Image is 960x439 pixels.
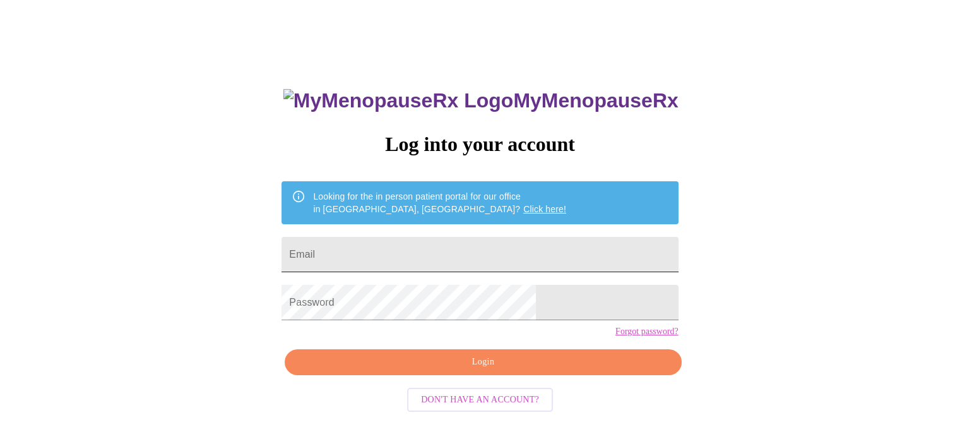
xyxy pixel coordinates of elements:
a: Forgot password? [615,327,679,337]
div: Looking for the in person patient portal for our office in [GEOGRAPHIC_DATA], [GEOGRAPHIC_DATA]? [313,185,566,220]
span: Login [299,354,667,370]
img: MyMenopauseRx Logo [283,89,513,112]
button: Login [285,349,681,375]
a: Don't have an account? [404,393,556,404]
a: Click here! [523,204,566,214]
h3: MyMenopauseRx [283,89,679,112]
h3: Log into your account [281,133,678,156]
span: Don't have an account? [421,392,539,408]
button: Don't have an account? [407,388,553,412]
